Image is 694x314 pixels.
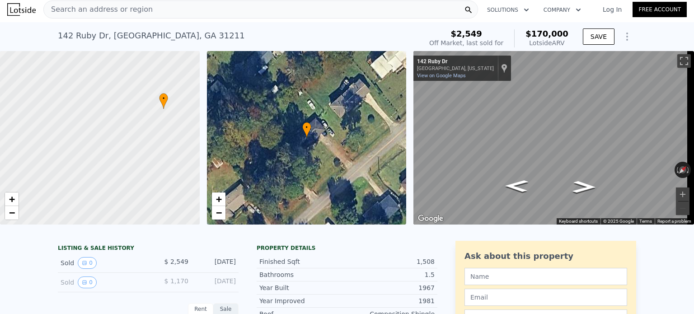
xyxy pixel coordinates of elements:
div: Ask about this property [464,250,627,262]
span: $ 2,549 [164,258,188,265]
a: Zoom out [212,206,225,220]
a: Zoom out [5,206,19,220]
button: Rotate clockwise [686,162,691,178]
button: Zoom out [676,202,689,215]
path: Go Southwest, Ruby Dr [495,177,538,195]
button: Company [536,2,588,18]
div: Sold [61,277,141,288]
button: Zoom in [676,187,689,201]
a: Zoom in [5,192,19,206]
div: Property details [257,244,437,252]
a: Terms (opens in new tab) [639,219,652,224]
div: [DATE] [196,257,236,269]
span: $2,549 [450,29,482,38]
button: Rotate counterclockwise [675,162,680,178]
span: + [9,193,15,205]
button: Reset the view [675,162,691,178]
div: 142 Ruby Dr [417,58,494,66]
input: Name [464,268,627,285]
a: Free Account [633,2,687,17]
div: Bathrooms [259,270,347,279]
span: + [216,193,221,205]
button: View historical data [78,257,97,269]
a: Zoom in [212,192,225,206]
span: $170,000 [525,29,568,38]
a: Report a problem [657,219,691,224]
img: Lotside [7,3,36,16]
button: Show Options [618,28,636,46]
button: SAVE [583,28,614,45]
button: Keyboard shortcuts [559,218,598,225]
a: View on Google Maps [417,73,466,79]
div: 142 Ruby Dr , [GEOGRAPHIC_DATA] , GA 31211 [58,29,245,42]
span: $ 1,170 [164,277,188,285]
div: [DATE] [196,277,236,288]
span: − [216,207,221,218]
div: Year Built [259,283,347,292]
path: Go Northeast, Ruby Dr [563,178,606,196]
div: 1.5 [347,270,435,279]
div: 1981 [347,296,435,305]
div: 1,508 [347,257,435,266]
div: Lotside ARV [525,38,568,47]
div: • [302,122,311,138]
input: Email [464,289,627,306]
button: Solutions [480,2,536,18]
span: − [9,207,15,218]
div: Map [413,51,694,225]
span: © 2025 Google [603,219,634,224]
button: View historical data [78,277,97,288]
div: Street View [413,51,694,225]
span: Search an address or region [44,4,153,15]
div: Year Improved [259,296,347,305]
div: Finished Sqft [259,257,347,266]
div: Sold [61,257,141,269]
div: • [159,93,168,109]
div: LISTING & SALE HISTORY [58,244,239,253]
div: Off Market, last sold for [429,38,503,47]
span: • [302,123,311,131]
button: Toggle fullscreen view [677,54,691,68]
a: Show location on map [501,63,507,73]
img: Google [416,213,445,225]
span: • [159,94,168,103]
div: [GEOGRAPHIC_DATA], [US_STATE] [417,66,494,71]
div: 1967 [347,283,435,292]
a: Log In [592,5,633,14]
a: Open this area in Google Maps (opens a new window) [416,213,445,225]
